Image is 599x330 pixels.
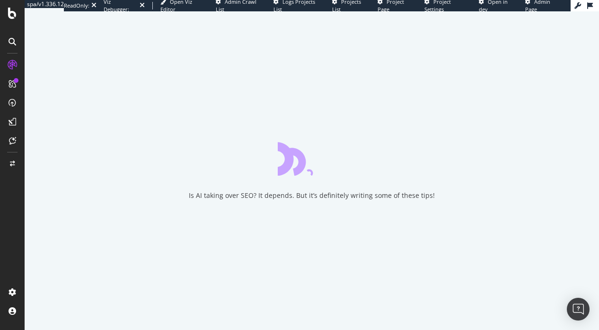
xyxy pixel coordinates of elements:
[189,191,435,200] div: Is AI taking over SEO? It depends. But it’s definitely writing some of these tips!
[567,298,590,321] div: Open Intercom Messenger
[278,142,346,176] div: animation
[64,2,89,9] div: ReadOnly:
